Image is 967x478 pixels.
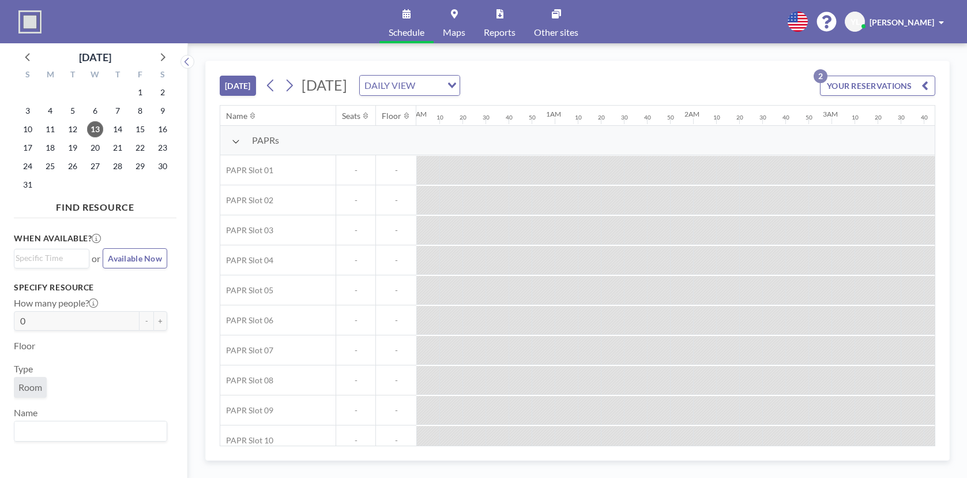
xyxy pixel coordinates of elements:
span: Wednesday, August 13, 2025 [87,121,103,137]
span: Schedule [389,28,424,37]
img: organization-logo [18,10,42,33]
span: Sunday, August 24, 2025 [20,158,36,174]
span: Friday, August 29, 2025 [132,158,148,174]
span: Friday, August 1, 2025 [132,84,148,100]
div: 20 [736,114,743,121]
div: [DATE] [79,49,111,65]
div: 50 [806,114,812,121]
button: + [153,311,167,331]
input: Search for option [16,252,82,264]
input: Search for option [16,424,160,439]
input: Search for option [419,78,441,93]
span: - [336,315,375,326]
span: Thursday, August 14, 2025 [110,121,126,137]
div: 40 [782,114,789,121]
span: Thursday, August 7, 2025 [110,103,126,119]
label: Name [14,407,37,419]
span: Saturday, August 30, 2025 [155,158,171,174]
span: Tuesday, August 5, 2025 [65,103,81,119]
span: Friday, August 22, 2025 [132,140,148,156]
div: Name [226,111,247,121]
span: PAPR Slot 08 [220,375,273,386]
span: [DATE] [302,76,347,94]
span: [PERSON_NAME] [870,17,934,27]
span: PAPR Slot 05 [220,285,273,296]
span: Tuesday, August 12, 2025 [65,121,81,137]
span: Wednesday, August 27, 2025 [87,158,103,174]
div: 12AM [408,110,427,118]
span: - [336,285,375,296]
span: - [336,375,375,386]
span: - [376,435,416,446]
div: 40 [644,114,651,121]
span: Sunday, August 10, 2025 [20,121,36,137]
button: Available Now [103,248,167,268]
div: 10 [852,114,859,121]
span: PAPR Slot 01 [220,165,273,175]
span: Monday, August 18, 2025 [42,140,58,156]
div: Seats [342,111,360,121]
span: Saturday, August 23, 2025 [155,140,171,156]
div: 20 [598,114,605,121]
span: Thursday, August 28, 2025 [110,158,126,174]
div: S [151,68,174,83]
div: S [17,68,39,83]
span: Tuesday, August 26, 2025 [65,158,81,174]
span: Available Now [108,253,162,263]
div: 50 [529,114,536,121]
span: PAPRs [252,135,279,146]
span: Room [18,382,42,393]
button: - [140,311,153,331]
span: Sunday, August 31, 2025 [20,177,36,193]
span: - [376,345,416,356]
span: PAPR Slot 10 [220,435,273,446]
div: 20 [460,114,466,121]
span: Monday, August 11, 2025 [42,121,58,137]
div: 40 [921,114,928,121]
label: Type [14,363,33,375]
button: YOUR RESERVATIONS2 [820,76,935,96]
span: - [336,345,375,356]
div: T [62,68,84,83]
div: 40 [506,114,513,121]
span: PAPR Slot 04 [220,255,273,266]
div: 2AM [684,110,699,118]
span: Thursday, August 21, 2025 [110,140,126,156]
span: - [376,315,416,326]
div: 20 [875,114,882,121]
span: - [376,285,416,296]
span: Monday, August 25, 2025 [42,158,58,174]
span: Saturday, August 9, 2025 [155,103,171,119]
div: 3AM [823,110,838,118]
span: Tuesday, August 19, 2025 [65,140,81,156]
span: or [92,253,100,264]
label: Floor [14,340,35,352]
span: PAPR Slot 07 [220,345,273,356]
span: Saturday, August 2, 2025 [155,84,171,100]
div: M [39,68,62,83]
span: Wednesday, August 6, 2025 [87,103,103,119]
span: - [336,255,375,266]
span: PAPR Slot 06 [220,315,273,326]
span: - [336,165,375,175]
div: 30 [759,114,766,121]
span: Friday, August 8, 2025 [132,103,148,119]
span: - [376,195,416,206]
div: 10 [437,114,443,121]
h4: FIND RESOURCE [14,197,176,213]
div: Search for option [360,76,460,95]
span: Sunday, August 3, 2025 [20,103,36,119]
span: - [336,195,375,206]
span: YL [851,17,860,27]
div: 50 [667,114,674,121]
div: Search for option [14,421,167,441]
span: - [376,405,416,416]
div: W [84,68,107,83]
div: 30 [621,114,628,121]
div: Search for option [14,249,89,267]
div: F [129,68,151,83]
div: 30 [483,114,490,121]
span: Reports [484,28,516,37]
span: Wednesday, August 20, 2025 [87,140,103,156]
span: - [376,375,416,386]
